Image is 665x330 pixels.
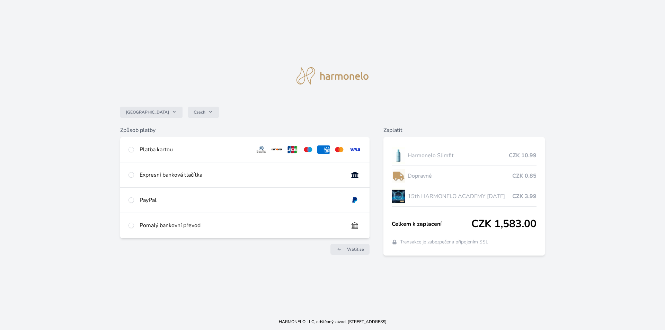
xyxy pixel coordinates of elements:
img: maestro.svg [302,145,314,154]
span: Vrátit se [347,247,364,252]
img: jcb.svg [286,145,299,154]
div: Expresní banková tlačítka [140,171,343,179]
span: Czech [194,109,205,115]
img: paypal.svg [348,196,361,204]
img: amex.svg [317,145,330,154]
span: 15th HARMONELO ACADEMY [DATE] [408,192,513,200]
span: [GEOGRAPHIC_DATA] [126,109,169,115]
img: logo.svg [296,67,369,84]
span: CZK 1,583.00 [471,218,537,230]
span: CZK 3.99 [512,192,537,200]
img: mc.svg [333,145,346,154]
img: AKADEMIE_2025_virtual_1080x1080_ticket-lo.jpg [392,188,405,205]
span: Dopravné [408,172,513,180]
div: Platba kartou [140,145,250,154]
span: Harmonelo Slimfit [408,151,509,160]
h6: Zaplatit [383,126,545,134]
img: diners.svg [255,145,268,154]
div: Pomalý bankovní převod [140,221,343,230]
img: bankTransfer_IBAN.svg [348,221,361,230]
span: Transakce je zabezpečena připojením SSL [400,239,488,246]
h6: Způsob platby [120,126,370,134]
img: onlineBanking_CZ.svg [348,171,361,179]
a: Vrátit se [330,244,370,255]
span: Celkem k zaplacení [392,220,472,228]
img: SLIMFIT_se_stinem_x-lo.jpg [392,147,405,164]
img: visa.svg [348,145,361,154]
span: CZK 0.85 [512,172,537,180]
button: [GEOGRAPHIC_DATA] [120,107,183,118]
img: delivery-lo.png [392,167,405,185]
span: CZK 10.99 [509,151,537,160]
button: Czech [188,107,219,118]
img: discover.svg [271,145,283,154]
div: PayPal [140,196,343,204]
